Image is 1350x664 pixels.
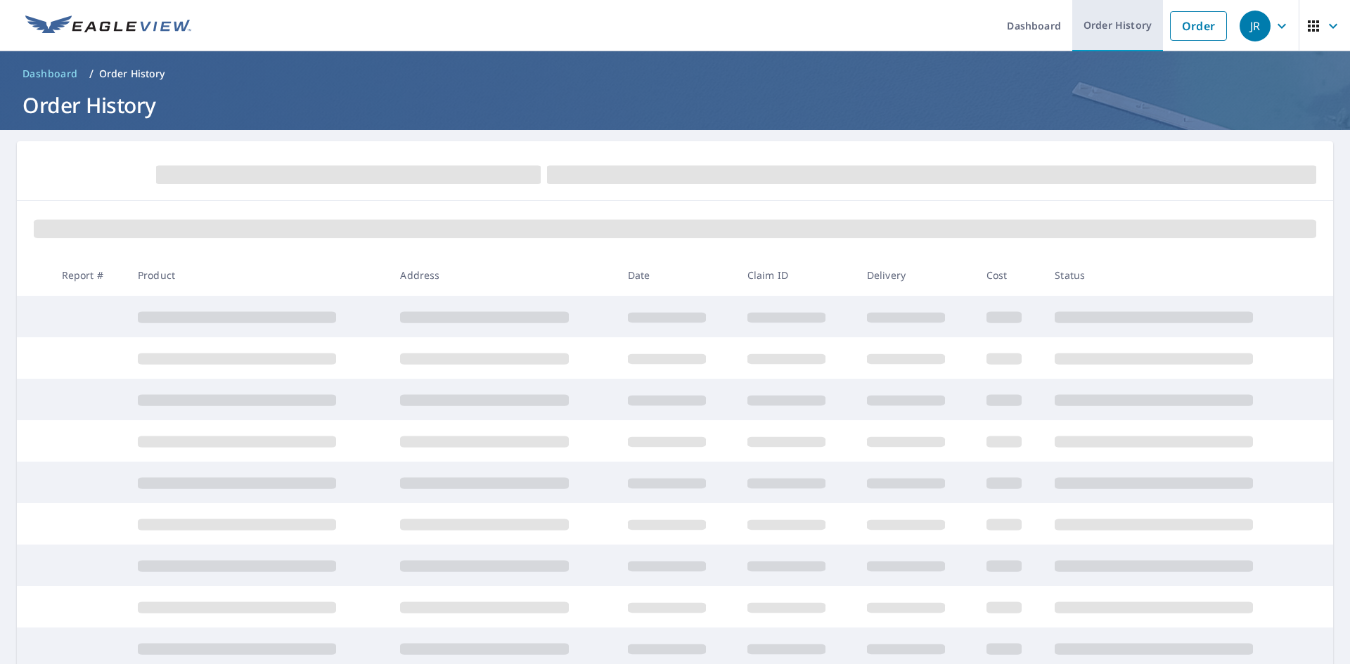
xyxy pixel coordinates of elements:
[17,63,84,85] a: Dashboard
[1240,11,1271,41] div: JR
[975,254,1044,296] th: Cost
[127,254,389,296] th: Product
[1170,11,1227,41] a: Order
[736,254,856,296] th: Claim ID
[25,15,191,37] img: EV Logo
[89,65,94,82] li: /
[17,91,1333,119] h1: Order History
[17,63,1333,85] nav: breadcrumb
[1043,254,1306,296] th: Status
[99,67,165,81] p: Order History
[22,67,78,81] span: Dashboard
[856,254,975,296] th: Delivery
[51,254,127,296] th: Report #
[617,254,736,296] th: Date
[389,254,616,296] th: Address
